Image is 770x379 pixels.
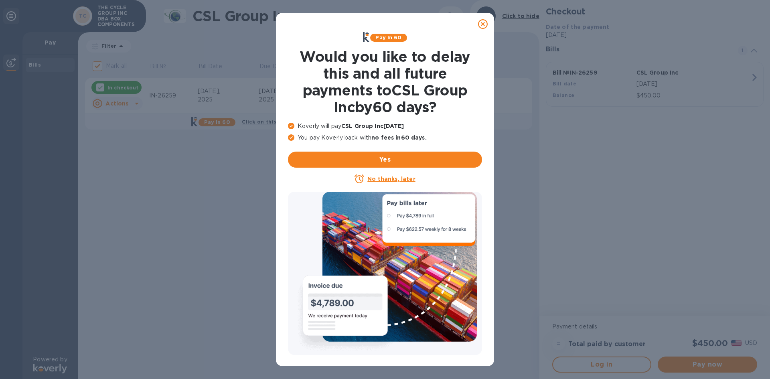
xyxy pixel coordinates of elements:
h1: Would you like to delay this and all future payments to CSL Group Inc by 60 days ? [288,48,482,116]
p: You pay Koverly back with [288,134,482,142]
b: no fees in 60 days . [371,134,426,141]
span: Yes [294,155,476,164]
button: Yes [288,152,482,168]
u: No thanks, later [367,176,415,182]
b: CSL Group Inc [DATE] [341,123,404,129]
p: Koverly will pay [288,122,482,130]
b: Pay in 60 [375,34,401,41]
